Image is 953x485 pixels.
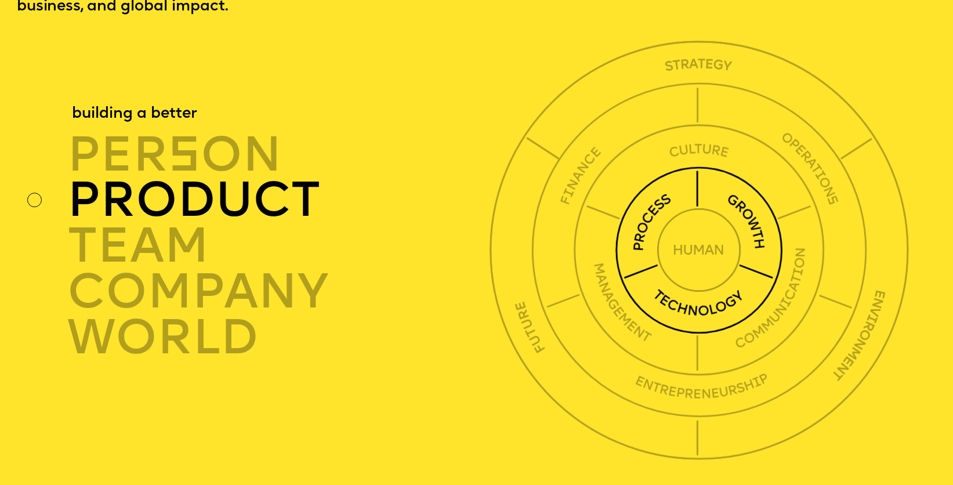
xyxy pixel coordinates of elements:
span: s [168,134,201,183]
div: world [67,316,497,361]
div: TEAM [67,224,497,270]
div: per on [67,132,497,178]
div: product [67,178,497,224]
div: company [67,270,497,316]
div: building a better [72,104,197,125]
